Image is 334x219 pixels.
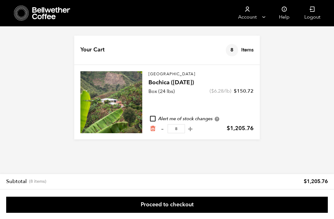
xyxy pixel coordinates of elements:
[150,125,156,132] a: Remove from cart
[211,88,214,94] span: $
[158,126,166,132] button: -
[148,71,254,77] p: [GEOGRAPHIC_DATA]
[168,124,185,133] input: Qty
[80,46,105,54] h4: Your Cart
[304,178,307,185] span: $
[304,178,328,185] bdi: 1,205.76
[148,78,254,87] h4: Bochica ([DATE])
[234,88,237,94] span: $
[186,126,194,132] button: +
[227,125,254,132] bdi: 1,205.76
[226,44,254,56] h4: Items
[29,179,46,184] span: (8 items)
[6,197,328,213] a: Proceed to checkout
[148,116,254,122] div: Alert me of stock changes
[148,88,175,95] p: Box (24 lbs)
[226,44,238,56] span: 8
[234,88,254,94] bdi: 150.72
[211,88,224,94] bdi: 6.28
[227,125,230,132] span: $
[210,88,231,94] span: ( /lb)
[6,178,46,185] th: Subtotal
